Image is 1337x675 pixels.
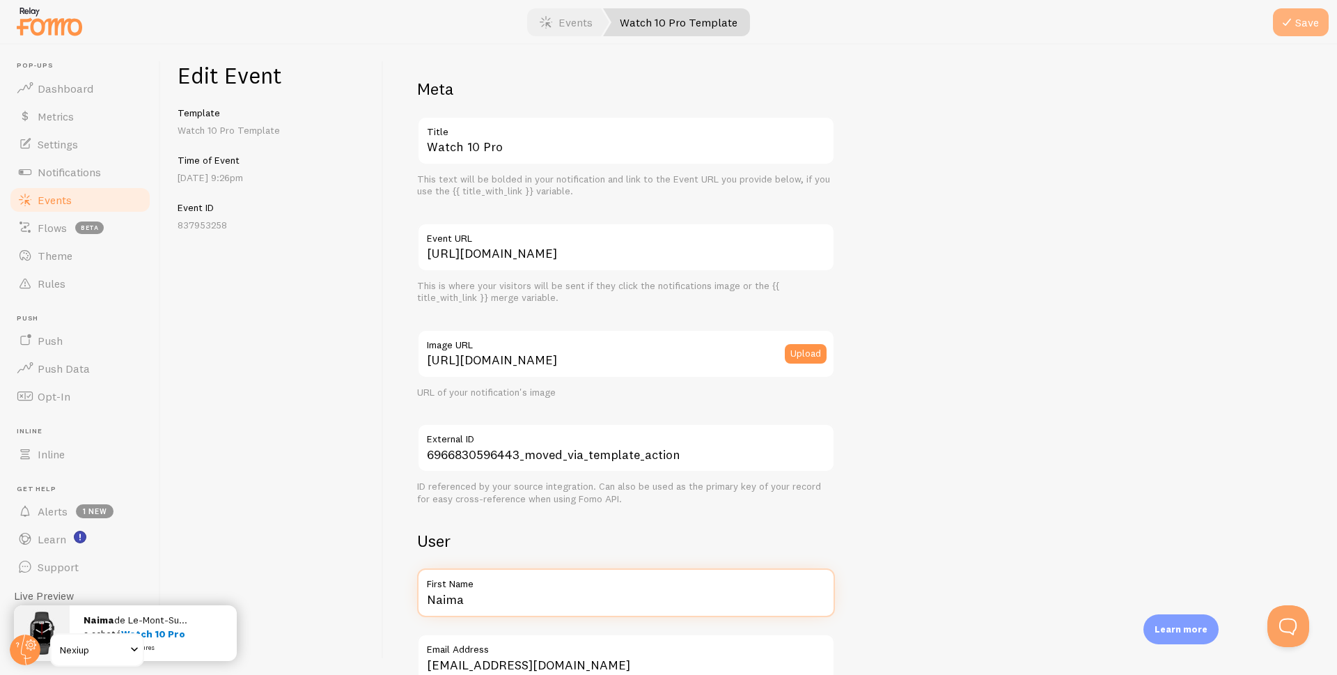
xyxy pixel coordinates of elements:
[38,82,93,95] span: Dashboard
[38,532,66,546] span: Learn
[417,424,835,447] label: External ID
[75,222,104,234] span: beta
[76,504,114,518] span: 1 new
[50,633,144,667] a: Nexiup
[38,221,67,235] span: Flows
[38,389,70,403] span: Opt-In
[1267,605,1309,647] iframe: Help Scout Beacon - Open
[178,107,366,119] h5: Template
[8,242,152,270] a: Theme
[8,497,152,525] a: Alerts 1 new
[1155,623,1207,636] p: Learn more
[8,525,152,553] a: Learn
[38,109,74,123] span: Metrics
[17,314,152,323] span: Push
[8,382,152,410] a: Opt-In
[417,78,835,100] h2: Meta
[417,173,835,198] div: This text will be bolded in your notification and link to the Event URL you provide below, if you...
[8,440,152,468] a: Inline
[417,634,835,658] label: Email Address
[38,362,90,375] span: Push Data
[8,102,152,130] a: Metrics
[38,249,72,263] span: Theme
[8,158,152,186] a: Notifications
[17,485,152,494] span: Get Help
[417,481,835,505] div: ID referenced by your source integration. Can also be used as the primary key of your record for ...
[178,154,366,166] h5: Time of Event
[178,123,366,137] p: Watch 10 Pro Template
[417,568,835,592] label: First Name
[178,218,366,232] p: 837953258
[38,137,78,151] span: Settings
[8,75,152,102] a: Dashboard
[38,334,63,348] span: Push
[178,61,366,90] h1: Edit Event
[1143,614,1219,644] div: Learn more
[38,560,79,574] span: Support
[38,193,72,207] span: Events
[74,531,86,543] svg: <p>Watch New Feature Tutorials!</p>
[38,165,101,179] span: Notifications
[8,186,152,214] a: Events
[417,280,835,304] div: This is where your visitors will be sent if they click the notifications image or the {{ title_wi...
[417,223,835,247] label: Event URL
[38,447,65,461] span: Inline
[17,61,152,70] span: Pop-ups
[17,427,152,436] span: Inline
[8,355,152,382] a: Push Data
[8,553,152,581] a: Support
[38,277,65,290] span: Rules
[8,214,152,242] a: Flows beta
[785,344,827,364] button: Upload
[8,130,152,158] a: Settings
[15,3,84,39] img: fomo-relay-logo-orange.svg
[38,504,68,518] span: Alerts
[178,171,366,185] p: [DATE] 9:26pm
[417,387,835,399] div: URL of your notification's image
[8,327,152,355] a: Push
[60,642,126,658] span: Nexiup
[417,530,835,552] h2: User
[417,116,835,140] label: Title
[178,201,366,214] h5: Event ID
[8,270,152,297] a: Rules
[417,329,835,353] label: Image URL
